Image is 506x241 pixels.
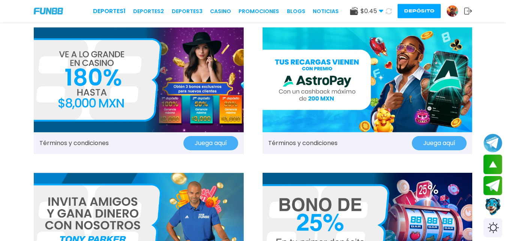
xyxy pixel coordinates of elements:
a: Términos y condiciones [39,139,109,148]
button: Depósito [398,4,441,18]
img: Promo Banner [263,27,473,132]
a: CASINO [210,7,231,15]
button: Join telegram [483,176,502,196]
button: Juega aquí [183,136,238,150]
button: Juega aquí [412,136,467,150]
button: scroll up [483,155,502,174]
a: Avatar [446,5,464,17]
a: Deportes3 [172,7,203,15]
a: Promociones [239,7,279,15]
a: Deportes2 [133,7,164,15]
div: Switch theme [483,219,502,237]
a: BLOGS [287,7,305,15]
button: Contact customer service [483,197,502,217]
a: Términos y condiciones [268,139,338,148]
img: Company Logo [34,8,63,14]
span: $ 0.45 [360,7,383,16]
button: Join telegram channel [483,133,502,153]
a: Deportes1 [93,7,126,16]
img: Promo Banner [34,27,244,132]
img: Avatar [447,6,458,17]
a: NOTICIAS [313,7,339,15]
